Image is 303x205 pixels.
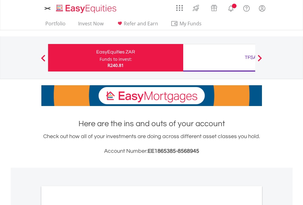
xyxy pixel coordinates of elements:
a: Refer and Earn [114,20,161,30]
img: thrive-v2.svg [191,3,201,13]
img: EasyMortage Promotion Banner [41,85,262,106]
a: Invest Now [76,20,106,30]
img: grid-menu-icon.svg [176,5,183,11]
a: Home page [54,2,119,14]
div: EasyEquities ZAR [52,48,180,56]
a: FAQ's and Support [239,2,254,14]
h3: Account Number: [41,147,262,156]
div: Check out how all of your investments are doing across different asset classes you hold. [41,132,262,156]
a: AppsGrid [172,2,187,11]
a: Portfolio [43,20,68,30]
div: Funds to invest: [100,56,132,62]
span: Refer and Earn [124,20,158,27]
a: My Profile [254,2,270,15]
span: R240.81 [108,62,124,68]
a: Vouchers [205,2,223,13]
span: My Funds [171,20,211,27]
span: EE1865385-8568945 [148,148,199,154]
a: Notifications [223,2,239,14]
img: EasyEquities_Logo.png [55,4,119,14]
h1: Here are the ins and outs of your account [41,118,262,129]
img: vouchers-v2.svg [209,3,219,13]
button: Next [254,58,266,64]
button: Previous [37,58,49,64]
